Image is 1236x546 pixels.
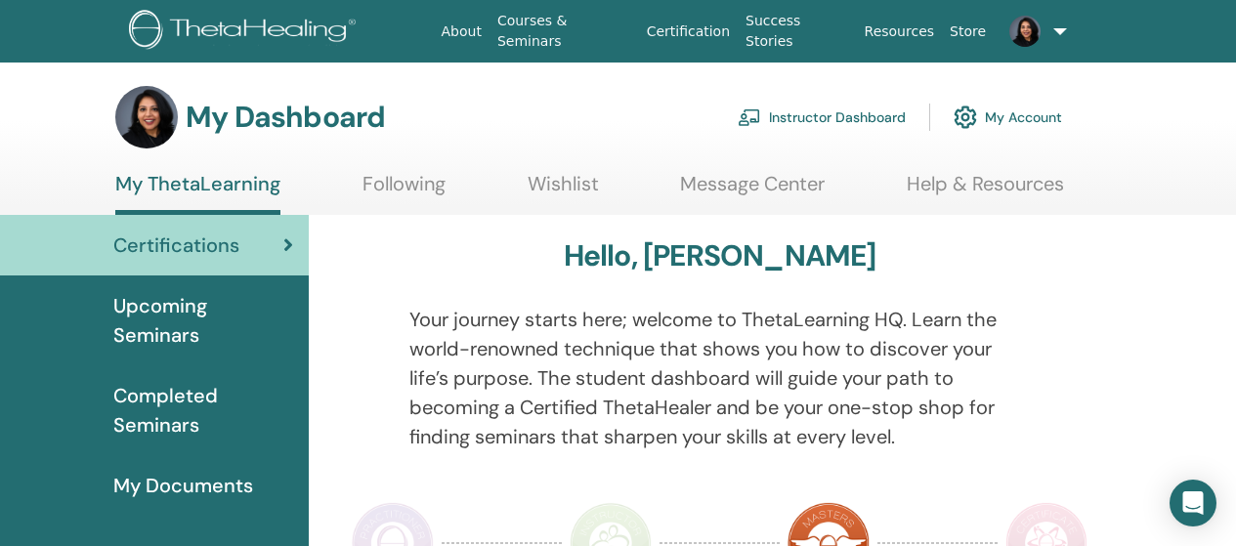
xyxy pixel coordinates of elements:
h3: Hello, [PERSON_NAME] [564,238,876,273]
a: Following [362,172,446,210]
a: Courses & Seminars [490,3,639,60]
a: Success Stories [738,3,856,60]
img: default.jpg [1009,16,1041,47]
a: Certification [639,14,738,50]
a: Help & Resources [907,172,1064,210]
h3: My Dashboard [186,100,385,135]
a: Instructor Dashboard [738,96,906,139]
a: My ThetaLearning [115,172,280,215]
span: Completed Seminars [113,381,293,440]
img: cog.svg [954,101,977,134]
a: Message Center [680,172,825,210]
a: Resources [857,14,943,50]
p: Your journey starts here; welcome to ThetaLearning HQ. Learn the world-renowned technique that sh... [409,305,1031,451]
span: Certifications [113,231,239,260]
div: Open Intercom Messenger [1170,480,1216,526]
span: Upcoming Seminars [113,291,293,350]
a: My Account [954,96,1062,139]
img: default.jpg [115,86,178,148]
a: Store [942,14,994,50]
img: chalkboard-teacher.svg [738,108,761,126]
a: About [434,14,490,50]
img: logo.png [129,10,362,54]
a: Wishlist [528,172,599,210]
span: My Documents [113,471,253,500]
